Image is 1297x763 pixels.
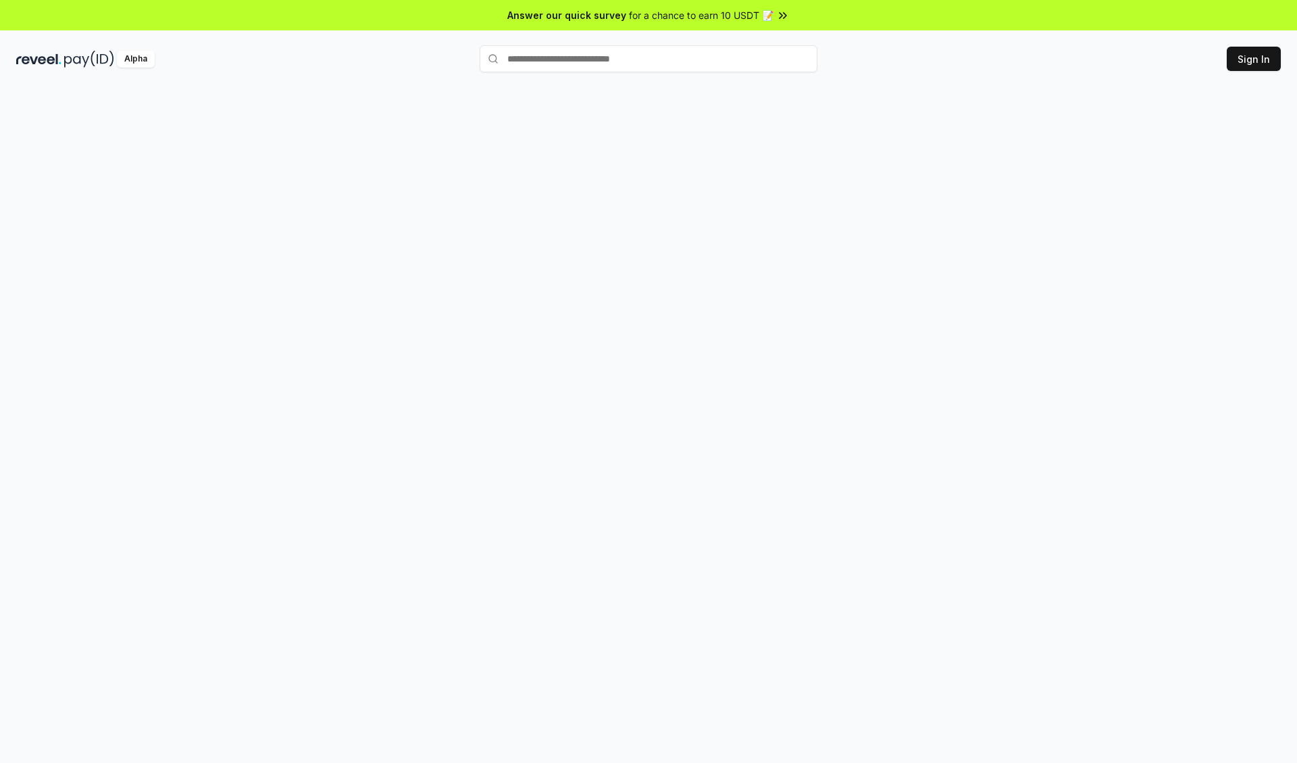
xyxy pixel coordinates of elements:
span: for a chance to earn 10 USDT 📝 [629,8,773,22]
button: Sign In [1227,47,1281,71]
img: pay_id [64,51,114,68]
img: reveel_dark [16,51,61,68]
span: Answer our quick survey [507,8,626,22]
div: Alpha [117,51,155,68]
